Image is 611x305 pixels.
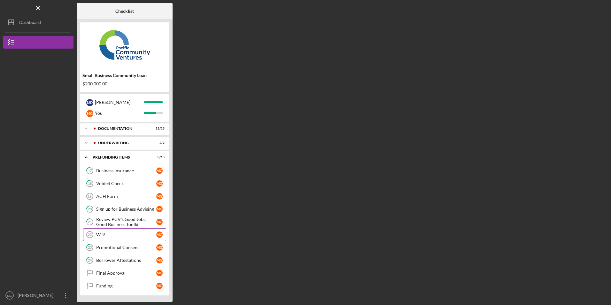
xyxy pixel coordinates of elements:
[83,267,166,279] a: Final ApprovalMG
[83,203,166,215] a: 20Sign up for Business AdvisingMG
[83,228,166,241] a: 22W-9MG
[96,207,156,212] div: Sign up for Business Advising
[156,244,163,251] div: M G
[80,26,169,64] img: Product logo
[98,127,149,130] div: Documentation
[82,81,167,86] div: $200,000.00
[156,270,163,276] div: M G
[3,289,73,302] button: MG[PERSON_NAME]
[88,246,92,250] tspan: 23
[88,258,92,262] tspan: 24
[96,194,156,199] div: ACH Form
[156,283,163,289] div: M G
[156,257,163,263] div: M G
[98,141,149,145] div: Underwriting
[83,164,166,177] a: 17Business InsuranceMG
[88,207,92,211] tspan: 20
[156,206,163,212] div: M G
[96,270,156,276] div: Final Approval
[96,283,156,288] div: Funding
[95,108,144,119] div: You
[83,254,166,267] a: 24Borrower AttestationsMG
[95,97,144,108] div: [PERSON_NAME]
[115,9,134,14] b: Checklist
[83,190,166,203] a: 19ACH FormMG
[83,177,166,190] a: 18Voided CheckMG
[82,73,167,78] div: Small Business Community Loan
[88,220,92,224] tspan: 21
[96,232,156,237] div: W-9
[96,168,156,173] div: Business Insurance
[83,215,166,228] a: 21Review PCV's Good Jobs, Good Business ToolkitMG
[88,169,92,173] tspan: 17
[156,180,163,187] div: M G
[93,155,149,159] div: Prefunding Items
[86,110,93,117] div: M G
[96,245,156,250] div: Promotional Consent
[83,241,166,254] a: 23Promotional ConsentMG
[153,127,165,130] div: 13 / 13
[96,258,156,263] div: Borrower Attestations
[86,99,93,106] div: M D
[3,16,73,29] button: Dashboard
[19,16,41,30] div: Dashboard
[156,231,163,238] div: M G
[156,168,163,174] div: M G
[153,155,165,159] div: 0 / 10
[153,141,165,145] div: 2 / 2
[7,294,12,297] text: MG
[88,182,92,186] tspan: 18
[96,181,156,186] div: Voided Check
[156,219,163,225] div: M G
[88,194,91,198] tspan: 19
[96,217,156,227] div: Review PCV's Good Jobs, Good Business Toolkit
[156,193,163,199] div: M G
[83,279,166,292] a: FundingMG
[16,289,58,303] div: [PERSON_NAME]
[88,233,92,237] tspan: 22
